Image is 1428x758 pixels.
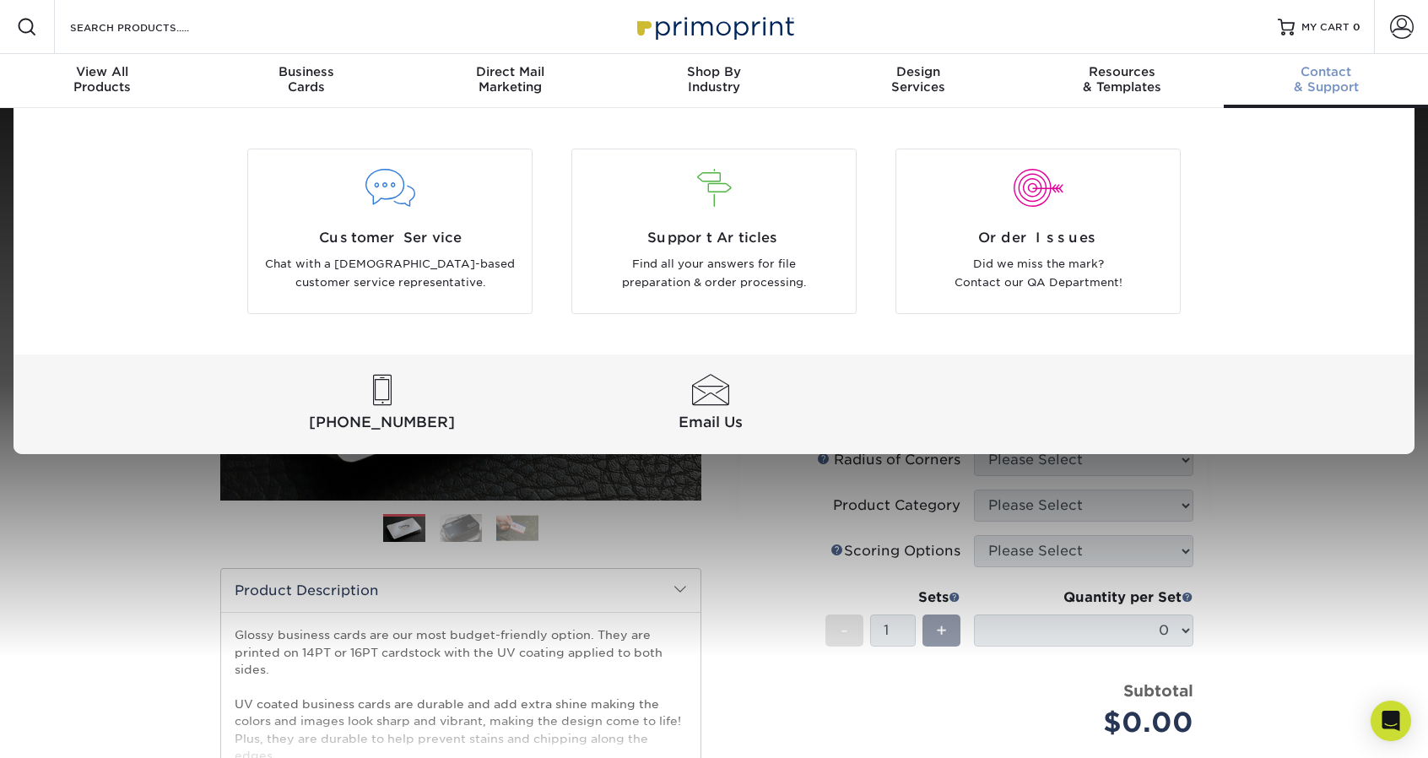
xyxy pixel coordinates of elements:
[1224,64,1428,79] span: Contact
[565,149,863,314] a: Support Articles Find all your answers for file preparation & order processing.
[612,64,816,79] span: Shop By
[1224,64,1428,95] div: & Support
[221,412,543,433] span: [PHONE_NUMBER]
[204,64,408,95] div: Cards
[585,228,843,248] span: Support Articles
[612,64,816,95] div: Industry
[889,149,1187,314] a: Order Issues Did we miss the mark? Contact our QA Department!
[261,255,519,293] p: Chat with a [DEMOGRAPHIC_DATA]-based customer service representative.
[1371,701,1411,741] div: Open Intercom Messenger
[585,255,843,293] p: Find all your answers for file preparation & order processing.
[204,64,408,79] span: Business
[549,412,871,433] span: Email Us
[816,64,1020,79] span: Design
[408,64,612,79] span: Direct Mail
[909,228,1167,248] span: Order Issues
[1020,54,1225,108] a: Resources& Templates
[1301,20,1350,35] span: MY CART
[204,54,408,108] a: BusinessCards
[909,255,1167,293] p: Did we miss the mark? Contact our QA Department!
[612,54,816,108] a: Shop ByIndustry
[221,375,543,434] a: [PHONE_NUMBER]
[68,17,233,37] input: SEARCH PRODUCTS.....
[1353,21,1360,33] span: 0
[408,64,612,95] div: Marketing
[816,54,1020,108] a: DesignServices
[549,375,871,434] a: Email Us
[816,64,1020,95] div: Services
[261,228,519,248] span: Customer Service
[1020,64,1225,95] div: & Templates
[408,54,612,108] a: Direct MailMarketing
[630,8,798,45] img: Primoprint
[1020,64,1225,79] span: Resources
[987,702,1193,743] div: $0.00
[241,149,539,314] a: Customer Service Chat with a [DEMOGRAPHIC_DATA]-based customer service representative.
[1224,54,1428,108] a: Contact& Support
[1123,681,1193,700] strong: Subtotal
